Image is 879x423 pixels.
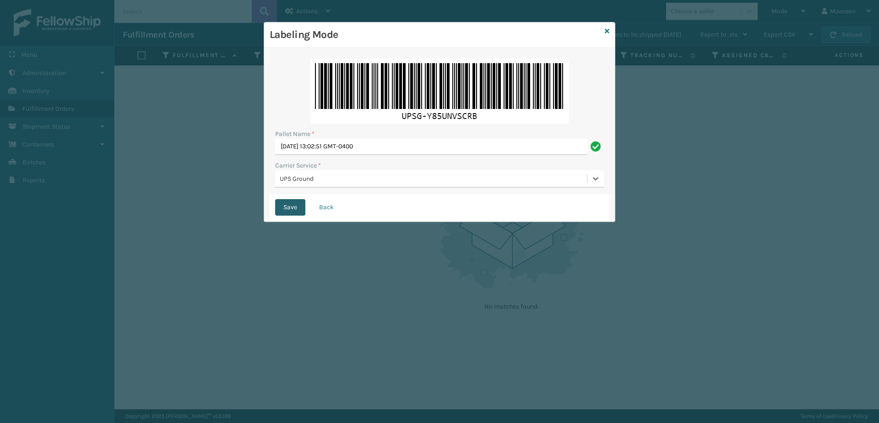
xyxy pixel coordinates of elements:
[310,59,569,124] img: zzfe6ZvvbrgAAAABJRU5ErkJggg==
[270,28,601,42] h3: Labeling Mode
[275,199,305,216] button: Save
[275,161,321,170] label: Carrier Service
[280,174,588,184] div: UPS Ground
[311,199,342,216] button: Back
[275,129,315,139] label: Pallet Name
